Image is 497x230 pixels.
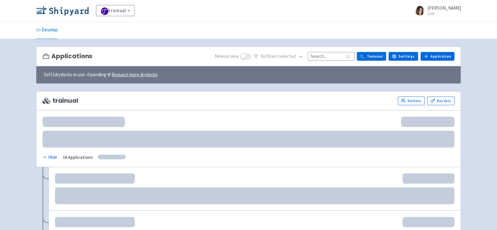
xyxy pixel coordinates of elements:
[411,6,461,16] a: [PERSON_NAME] User
[279,53,296,59] span: selected
[427,12,461,16] small: User
[308,52,354,60] input: Search...
[427,96,454,105] a: Env Vars
[389,52,418,61] a: Settings
[421,52,454,61] a: Application
[112,72,158,77] u: Request more drydocks
[36,6,89,16] img: Shipyard logo
[36,21,58,39] a: Develop
[398,96,425,105] a: Visitors
[43,154,58,161] button: Hide
[96,5,135,16] a: trainual
[63,154,93,161] div: 16 Applications
[427,5,461,11] span: [PERSON_NAME]
[43,154,57,161] div: Hide
[261,53,296,60] span: No filter s
[44,71,158,78] span: 5 of 15 drydocks in use - 0 pending
[215,53,239,60] span: Minimal view
[357,52,386,61] a: Terminal
[43,53,92,60] h3: Applications
[43,97,78,104] span: trainual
